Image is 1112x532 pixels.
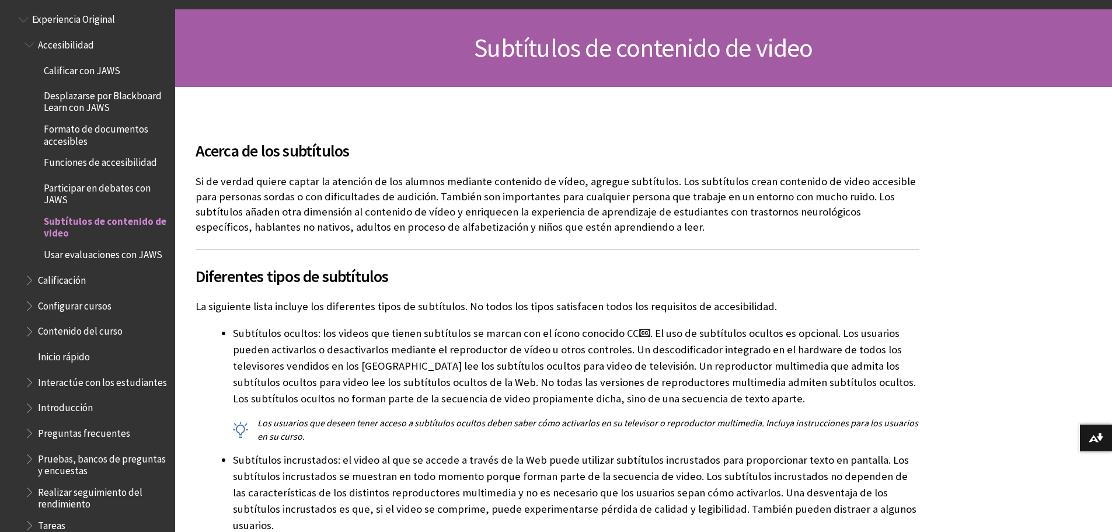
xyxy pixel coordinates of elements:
span: Configurar cursos [38,296,111,312]
span: Formato de documentos accesibles [44,120,167,147]
p: Si de verdad quiere captar la atención de los alumnos mediante contenido de vídeo, agregue subtít... [196,174,919,235]
span: Tareas [38,516,65,531]
h2: Diferentes tipos de subtítulos [196,249,919,288]
span: Inicio rápido [38,347,90,363]
span: Subtítulos de contenido de video [474,32,813,64]
span: Realizar seguimiento del rendimiento [38,482,167,510]
span: Introducción [38,398,93,414]
span: Calificación [38,270,86,286]
span: Interactúe con los estudiantes [38,373,167,388]
span: Usar evaluaciones con JAWS [44,245,162,261]
span: Participar en debates con JAWS [44,178,167,206]
p: Los usuarios que deseen tener acceso a subtítulos ocultos deben saber cómo activarlos en su telev... [233,416,919,443]
span: Pruebas, bancos de preguntas y encuestas [38,449,167,477]
li: Subtítulos ocultos: los videos que tienen subtítulos se marcan con el ícono conocido CC . El uso ... [233,325,919,443]
span: Subtítulos de contenido de video [44,212,167,239]
span: Preguntas frecuentes [38,423,130,439]
h2: Acerca de los subtítulos [196,124,919,163]
span: Experiencia Original [32,10,115,26]
span: Accesibilidad [38,35,94,51]
p: La siguiente lista incluye los diferentes tipos de subtítulos. No todos los tipos satisfacen todo... [196,299,919,314]
span: Contenido del curso [38,322,123,338]
span: Funciones de accesibilidad [44,153,157,169]
span: Calificar con JAWS [44,61,120,77]
span: Desplazarse por Blackboard Learn con JAWS [44,86,167,113]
